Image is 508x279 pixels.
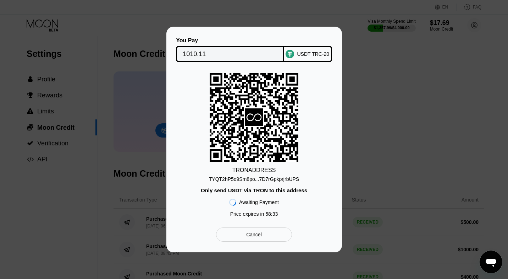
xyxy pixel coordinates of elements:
[232,167,276,173] div: TRON ADDRESS
[246,231,262,238] div: Cancel
[265,211,278,217] span: 58 : 33
[297,51,329,57] div: USDT TRC-20
[201,187,307,193] div: Only send USDT via TRON to this address
[177,37,331,62] div: You PayUSDT TRC-20
[209,173,299,182] div: TYQT2hP5o9Sm8po...7D7rGpkprjrbUPS
[480,251,502,273] iframe: Button to launch messaging window
[176,37,284,44] div: You Pay
[230,211,278,217] div: Price expires in
[239,199,279,205] div: Awaiting Payment
[209,176,299,182] div: TYQT2hP5o9Sm8po...7D7rGpkprjrbUPS
[216,227,292,242] div: Cancel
